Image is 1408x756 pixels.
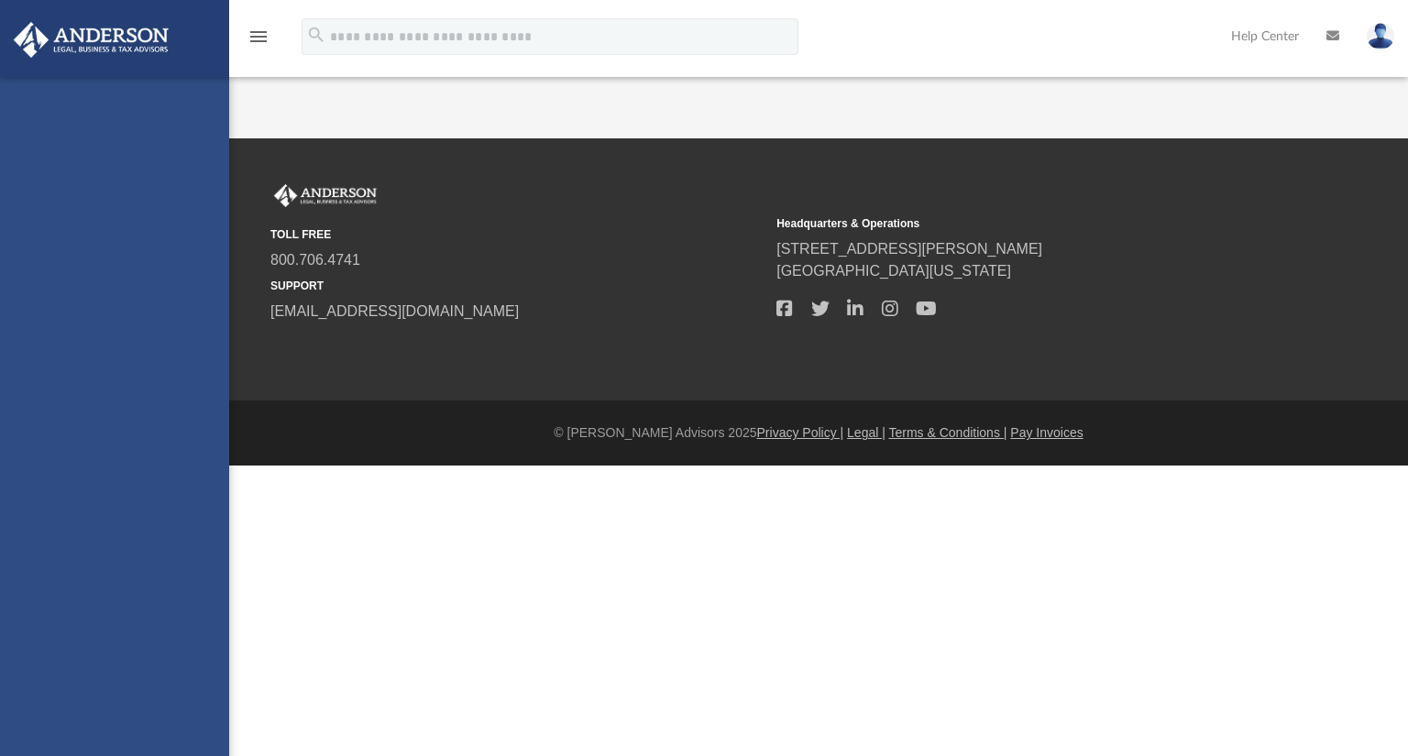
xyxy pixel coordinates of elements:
img: User Pic [1367,23,1394,49]
a: 800.706.4741 [270,252,360,268]
a: menu [247,35,269,48]
i: search [306,25,326,45]
a: Terms & Conditions | [889,425,1007,440]
a: Privacy Policy | [757,425,844,440]
i: menu [247,26,269,48]
div: © [PERSON_NAME] Advisors 2025 [229,423,1408,443]
small: SUPPORT [270,278,764,294]
img: Anderson Advisors Platinum Portal [8,22,174,58]
small: Headquarters & Operations [776,215,1270,232]
img: Anderson Advisors Platinum Portal [270,184,380,208]
a: [GEOGRAPHIC_DATA][US_STATE] [776,263,1011,279]
a: [STREET_ADDRESS][PERSON_NAME] [776,241,1042,257]
a: Pay Invoices [1010,425,1083,440]
a: Legal | [847,425,885,440]
small: TOLL FREE [270,226,764,243]
a: [EMAIL_ADDRESS][DOMAIN_NAME] [270,303,519,319]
